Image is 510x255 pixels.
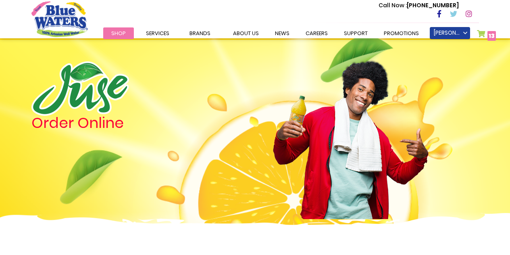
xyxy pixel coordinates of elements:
[146,29,169,37] span: Services
[298,27,336,39] a: careers
[376,27,427,39] a: Promotions
[31,61,129,116] img: logo
[31,116,211,130] h4: Order Online
[489,32,495,40] span: 13
[379,1,407,9] span: Call Now :
[477,30,496,42] a: 13
[189,29,210,37] span: Brands
[272,46,429,219] img: man.png
[31,1,88,37] a: store logo
[379,1,459,10] p: [PHONE_NUMBER]
[430,27,470,39] a: [PERSON_NAME]
[336,27,376,39] a: support
[267,27,298,39] a: News
[225,27,267,39] a: about us
[111,29,126,37] span: Shop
